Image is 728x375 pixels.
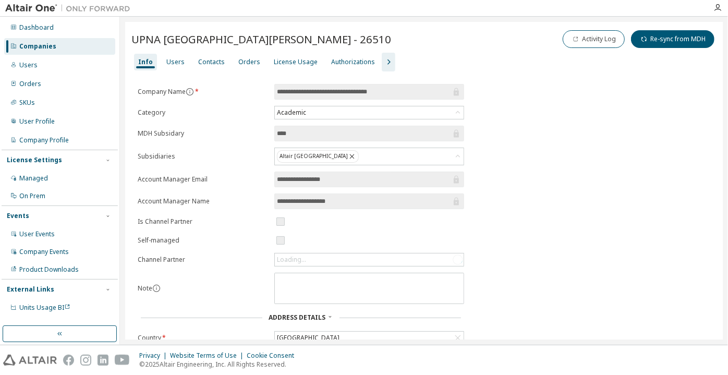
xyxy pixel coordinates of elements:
[138,129,268,138] label: MDH Subsidary
[19,248,69,256] div: Company Events
[7,212,29,220] div: Events
[19,80,41,88] div: Orders
[631,30,714,48] button: Re-sync from MDH
[139,352,170,360] div: Privacy
[138,88,268,96] label: Company Name
[138,152,268,161] label: Subsidiaries
[63,355,74,366] img: facebook.svg
[7,156,62,164] div: License Settings
[331,58,375,66] div: Authorizations
[170,352,247,360] div: Website Terms of Use
[19,42,56,51] div: Companies
[277,256,306,264] div: Loading...
[138,284,152,293] label: Note
[115,355,130,366] img: youtube.svg
[275,107,308,118] div: Academic
[19,136,69,144] div: Company Profile
[138,58,153,66] div: Info
[19,99,35,107] div: SKUs
[275,106,464,119] div: Academic
[138,197,268,205] label: Account Manager Name
[19,23,54,32] div: Dashboard
[3,355,57,366] img: altair_logo.svg
[19,265,79,274] div: Product Downloads
[7,285,54,294] div: External Links
[80,355,91,366] img: instagram.svg
[19,230,55,238] div: User Events
[198,58,225,66] div: Contacts
[275,148,464,165] div: Altair [GEOGRAPHIC_DATA]
[19,303,70,312] span: Units Usage BI
[138,256,268,264] label: Channel Partner
[274,58,318,66] div: License Usage
[275,332,341,344] div: [GEOGRAPHIC_DATA]
[138,175,268,184] label: Account Manager Email
[186,88,194,96] button: information
[19,61,38,69] div: Users
[98,355,108,366] img: linkedin.svg
[5,3,136,14] img: Altair One
[275,332,464,344] div: [GEOGRAPHIC_DATA]
[166,58,185,66] div: Users
[19,117,55,126] div: User Profile
[269,313,325,322] span: Address Details
[19,174,48,183] div: Managed
[563,30,625,48] button: Activity Log
[138,334,268,342] label: Country
[19,192,45,200] div: On Prem
[152,284,161,293] button: information
[138,217,268,226] label: Is Channel Partner
[138,236,268,245] label: Self-managed
[139,360,300,369] p: © 2025 Altair Engineering, Inc. All Rights Reserved.
[238,58,260,66] div: Orders
[277,150,359,163] div: Altair [GEOGRAPHIC_DATA]
[131,32,391,46] span: UPNA [GEOGRAPHIC_DATA][PERSON_NAME] - 26510
[275,253,464,266] div: Loading...
[247,352,300,360] div: Cookie Consent
[138,108,268,117] label: Category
